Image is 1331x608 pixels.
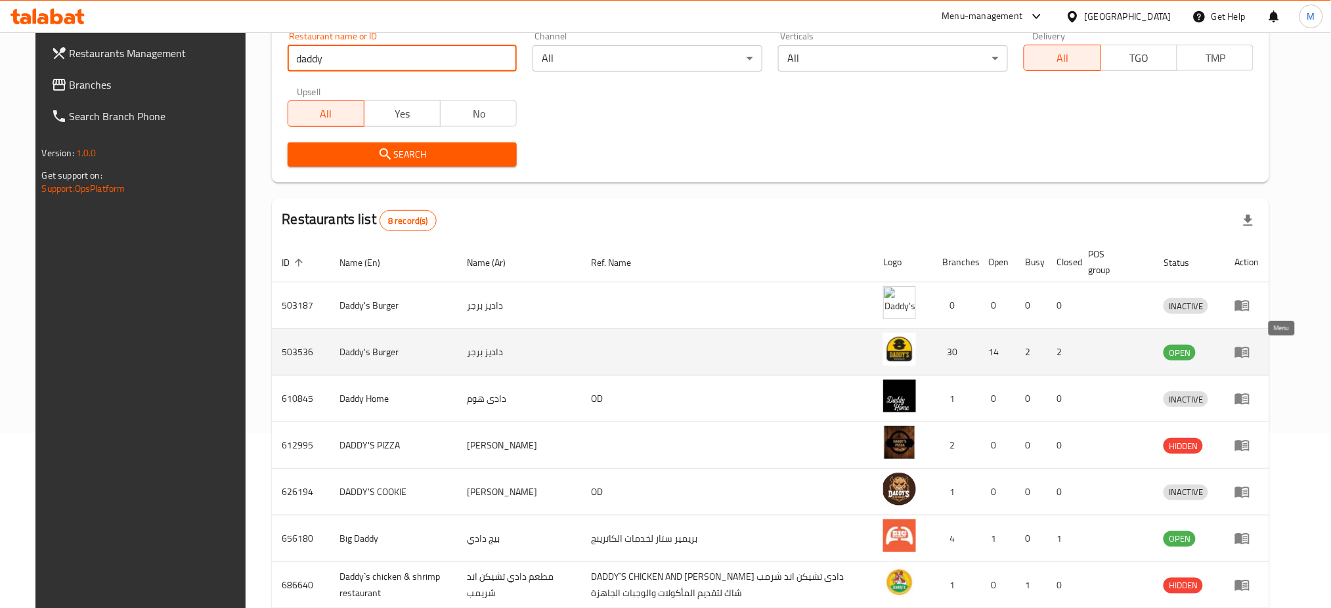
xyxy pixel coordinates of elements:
td: [PERSON_NAME] [456,422,580,469]
button: TMP [1177,45,1254,71]
th: Logo [873,242,932,282]
td: 30 [932,329,978,376]
span: All [294,104,359,123]
span: OPEN [1164,531,1196,546]
div: All [778,45,1008,72]
span: Status [1164,255,1206,271]
td: 0 [1046,282,1078,329]
img: Big Daddy [883,519,916,552]
img: Daddy's Burger [883,286,916,319]
div: Export file [1233,205,1264,236]
button: Search [288,142,517,167]
span: Branches [70,77,248,93]
th: Busy [1015,242,1046,282]
td: داديز برجر [456,282,580,329]
td: 0 [1015,376,1046,422]
td: داديز برجر [456,329,580,376]
span: M [1307,9,1315,24]
td: 2 [1046,329,1078,376]
div: OPEN [1164,531,1196,547]
td: 0 [1015,422,1046,469]
td: 0 [1015,282,1046,329]
img: Daddy`s chicken & shrimp restaurant [883,566,916,599]
span: OPEN [1164,345,1196,360]
span: Name (En) [340,255,398,271]
td: 0 [978,422,1015,469]
td: 2 [1015,329,1046,376]
td: 0 [1015,515,1046,562]
span: POS group [1088,246,1137,278]
td: 626194 [272,469,330,515]
td: 503187 [272,282,330,329]
div: Menu [1234,484,1259,500]
td: 0 [1046,469,1078,515]
td: 0 [1046,422,1078,469]
div: HIDDEN [1164,438,1203,454]
td: 1 [978,515,1015,562]
td: 612995 [272,422,330,469]
img: Daddy Home [883,380,916,412]
td: Daddy Home [330,376,457,422]
th: Closed [1046,242,1078,282]
span: TMP [1183,49,1248,68]
td: Big Daddy [330,515,457,562]
span: 8 record(s) [380,215,436,227]
td: [PERSON_NAME] [456,469,580,515]
span: 1.0.0 [76,144,97,162]
td: 610845 [272,376,330,422]
div: Menu [1234,297,1259,313]
div: Menu [1234,531,1259,546]
h2: Restaurants list [282,209,437,231]
div: Menu [1234,577,1259,593]
div: Menu [1234,391,1259,406]
label: Upsell [297,87,321,97]
div: Total records count [380,210,437,231]
td: 0 [978,282,1015,329]
td: 4 [932,515,978,562]
td: DADDY'S COOKIE [330,469,457,515]
span: INACTIVE [1164,392,1208,407]
td: 0 [978,376,1015,422]
td: OD [580,376,873,422]
div: [GEOGRAPHIC_DATA] [1085,9,1171,24]
img: Daddy's Burger [883,333,916,366]
td: 0 [978,469,1015,515]
td: 2 [932,422,978,469]
span: HIDDEN [1164,578,1203,593]
img: DADDY'S COOKIE [883,473,916,506]
span: Restaurants Management [70,45,248,61]
span: INACTIVE [1164,299,1208,314]
td: DADDY'S PIZZA [330,422,457,469]
button: All [288,100,364,127]
th: Branches [932,242,978,282]
span: TGO [1106,49,1172,68]
label: Delivery [1033,32,1066,41]
div: All [533,45,762,72]
button: No [440,100,517,127]
td: 0 [932,282,978,329]
td: 1 [932,376,978,422]
button: TGO [1101,45,1177,71]
div: INACTIVE [1164,485,1208,500]
span: Search Branch Phone [70,108,248,124]
td: Daddy's Burger [330,282,457,329]
span: No [446,104,512,123]
td: بيج دادي [456,515,580,562]
a: Restaurants Management [41,37,258,69]
input: Search for restaurant name or ID.. [288,45,517,72]
div: INACTIVE [1164,391,1208,407]
span: Search [298,146,507,163]
td: بريمير ستار لخدمات الكاترينج [580,515,873,562]
td: 14 [978,329,1015,376]
span: Ref. Name [591,255,648,271]
span: Name (Ar) [467,255,523,271]
a: Branches [41,69,258,100]
td: دادى هوم [456,376,580,422]
div: Menu-management [942,9,1023,24]
td: 0 [1015,469,1046,515]
a: Support.OpsPlatform [42,180,125,197]
a: Search Branch Phone [41,100,258,132]
span: All [1030,49,1095,68]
